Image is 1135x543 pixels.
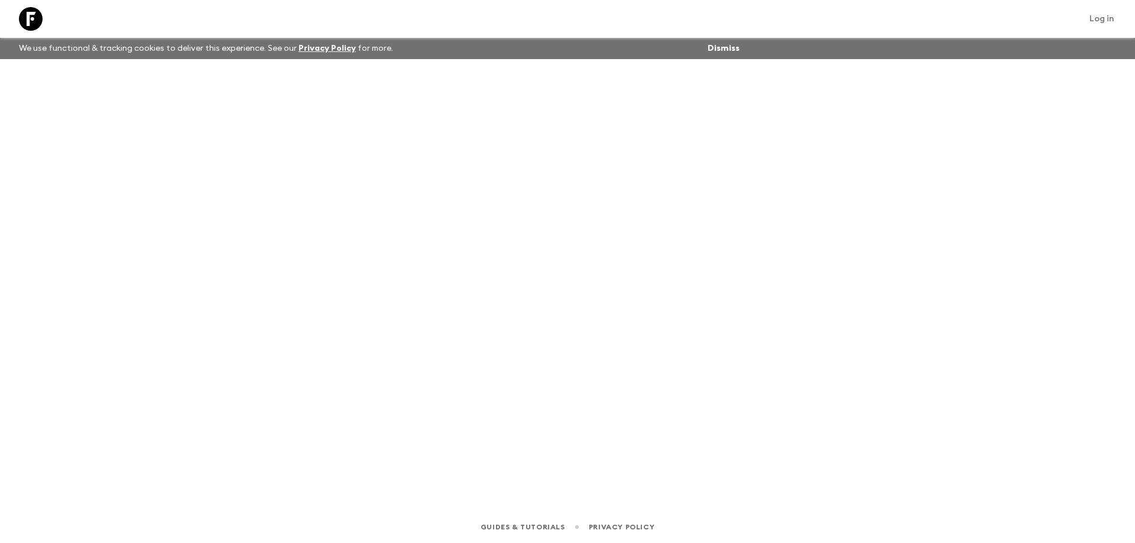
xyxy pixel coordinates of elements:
a: Guides & Tutorials [481,521,565,534]
a: Privacy Policy [299,44,356,53]
a: Privacy Policy [589,521,654,534]
a: Log in [1083,11,1121,27]
p: We use functional & tracking cookies to deliver this experience. See our for more. [14,38,398,59]
button: Dismiss [705,40,742,57]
